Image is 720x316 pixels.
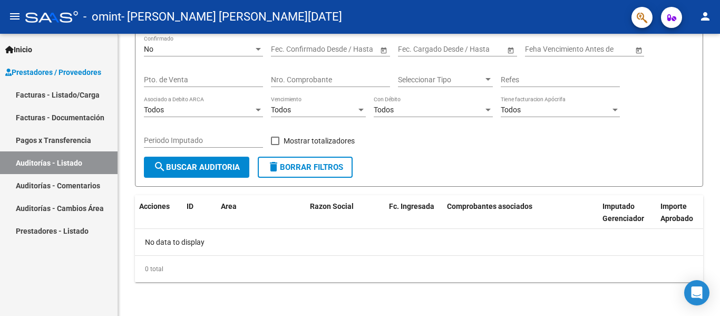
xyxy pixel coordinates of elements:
[153,160,166,173] mat-icon: search
[267,162,343,172] span: Borrar Filtros
[217,195,290,242] datatable-header-cell: Area
[187,202,193,210] span: ID
[5,66,101,78] span: Prestadores / Proveedores
[602,202,644,223] span: Imputado Gerenciador
[398,45,436,54] input: Fecha inicio
[83,5,121,28] span: - omint
[385,195,443,242] datatable-header-cell: Fc. Ingresada
[144,106,164,114] span: Todos
[633,44,644,55] button: Open calendar
[271,45,309,54] input: Fecha inicio
[135,229,703,255] div: No data to display
[271,106,291,114] span: Todos
[505,44,516,55] button: Open calendar
[389,202,434,210] span: Fc. Ingresada
[144,45,153,53] span: No
[684,280,709,305] div: Open Intercom Messenger
[258,157,353,178] button: Borrar Filtros
[378,44,389,55] button: Open calendar
[144,157,249,178] button: Buscar Auditoria
[139,202,170,210] span: Acciones
[121,5,342,28] span: - [PERSON_NAME] [PERSON_NAME][DATE]
[660,202,693,223] span: Importe Aprobado
[182,195,217,242] datatable-header-cell: ID
[447,202,532,210] span: Comprobantes asociados
[135,195,182,242] datatable-header-cell: Acciones
[306,195,385,242] datatable-header-cell: Razon Social
[374,106,394,114] span: Todos
[398,75,483,84] span: Seleccionar Tipo
[656,195,714,242] datatable-header-cell: Importe Aprobado
[153,162,240,172] span: Buscar Auditoria
[135,256,703,282] div: 0 total
[5,44,32,55] span: Inicio
[8,10,21,23] mat-icon: menu
[284,135,355,147] span: Mostrar totalizadores
[699,10,712,23] mat-icon: person
[443,195,598,242] datatable-header-cell: Comprobantes asociados
[318,45,370,54] input: Fecha fin
[267,160,280,173] mat-icon: delete
[221,202,237,210] span: Area
[598,195,656,242] datatable-header-cell: Imputado Gerenciador
[310,202,354,210] span: Razon Social
[501,106,521,114] span: Todos
[445,45,497,54] input: Fecha fin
